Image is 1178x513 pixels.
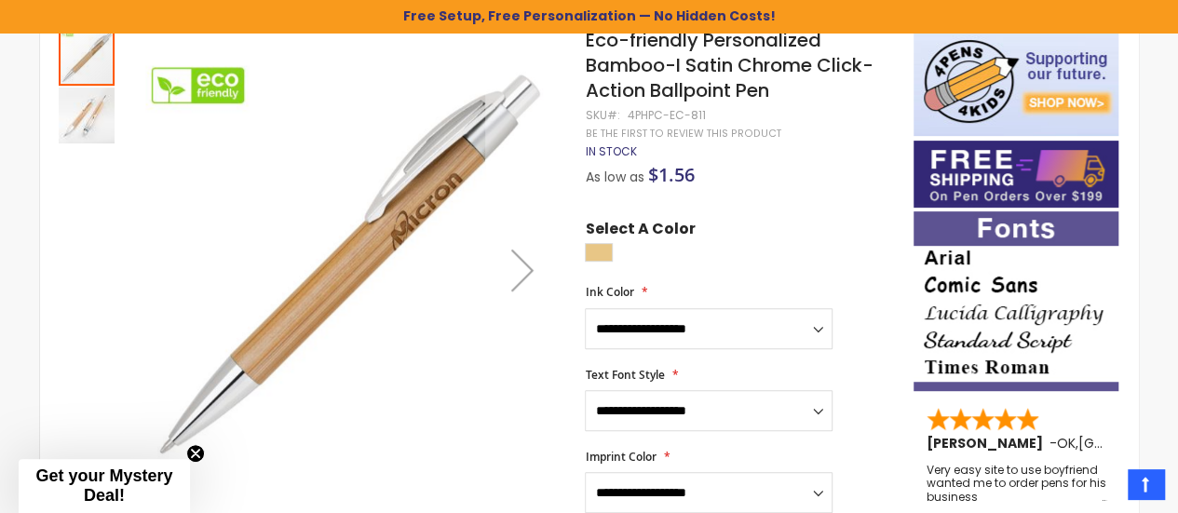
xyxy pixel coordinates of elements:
div: Bamboo [585,243,613,262]
div: Get your Mystery Deal!Close teaser [19,459,190,513]
span: Select A Color [585,219,695,244]
span: OK [1057,434,1076,452]
img: Eco-friendly Personalized Bamboo-I Satin Chrome Click-Action Ballpoint Pen [59,88,115,143]
span: Get your Mystery Deal! [35,466,172,505]
span: In stock [585,143,636,159]
img: Free shipping on orders over $199 [914,141,1118,208]
img: font-personalization-examples [914,211,1118,391]
div: Eco-friendly Personalized Bamboo-I Satin Chrome Click-Action Ballpoint Pen [59,86,115,143]
div: Next [485,28,560,511]
span: Eco-friendly Personalized Bamboo-I Satin Chrome Click-Action Ballpoint Pen [585,27,873,103]
a: Top [1128,469,1164,499]
span: Ink Color [585,284,633,300]
a: Be the first to review this product [585,127,780,141]
div: Availability [585,144,636,159]
span: $1.56 [647,162,694,187]
span: As low as [585,168,643,186]
img: Eco-friendly Personalized Bamboo-I Satin Chrome Click-Action Ballpoint Pen [135,55,561,480]
span: Imprint Color [585,449,656,465]
div: Very easy site to use boyfriend wanted me to order pens for his business [927,464,1107,504]
strong: SKU [585,107,619,123]
img: 4pens 4 kids [914,28,1118,136]
span: Text Font Style [585,367,664,383]
div: 4PHPC-EC-811 [627,108,705,123]
span: [PERSON_NAME] [927,434,1049,452]
button: Close teaser [186,444,205,463]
